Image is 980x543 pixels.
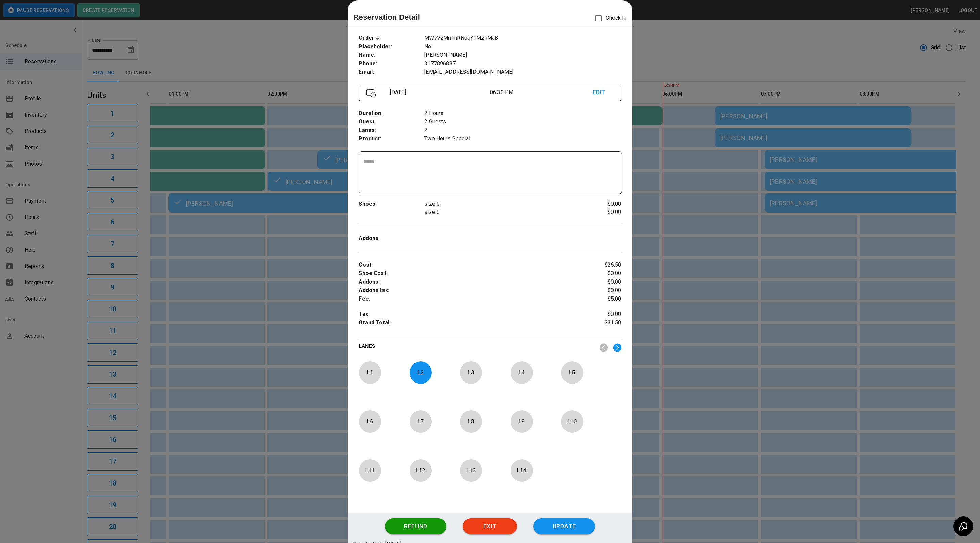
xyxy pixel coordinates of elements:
p: Product : [359,135,424,143]
p: No [424,43,621,51]
p: Email : [359,68,424,77]
img: nav_left.svg [600,343,608,352]
p: $31.50 [577,319,621,329]
p: Shoes : [359,200,424,208]
p: 06:30 PM [490,88,593,97]
button: Update [533,518,595,534]
p: Addons tax : [359,286,577,295]
p: 2 Guests [424,118,621,126]
p: $26.50 [577,261,621,269]
p: $0.00 [577,269,621,278]
p: Grand Total : [359,319,577,329]
p: Placeholder : [359,43,424,51]
button: Exit [463,518,517,534]
p: size 0 [424,200,577,208]
p: L 12 [409,462,432,478]
img: Vector [366,88,376,98]
p: Check In [591,11,626,26]
p: Phone : [359,60,424,68]
p: EDIT [593,88,613,97]
p: L 1 [359,364,381,380]
p: 2 [424,126,621,135]
p: 3177896887 [424,60,621,68]
p: L 5 [561,364,583,380]
p: $0.00 [577,200,621,208]
p: Shoe Cost : [359,269,577,278]
p: L 6 [359,413,381,429]
p: [PERSON_NAME] [424,51,621,60]
p: Lanes : [359,126,424,135]
button: Refund [385,518,446,534]
img: right.svg [613,343,621,352]
p: Addons : [359,278,577,286]
p: [EMAIL_ADDRESS][DOMAIN_NAME] [424,68,621,77]
p: L 3 [460,364,482,380]
p: $0.00 [577,208,621,216]
p: L 13 [460,462,482,478]
p: L 7 [409,413,432,429]
p: L 8 [460,413,482,429]
p: $5.00 [577,295,621,303]
p: $0.00 [577,310,621,319]
p: 2 Hours [424,109,621,118]
p: Tax : [359,310,577,319]
p: Name : [359,51,424,60]
p: [DATE] [387,88,490,97]
p: Guest : [359,118,424,126]
p: L 9 [510,413,533,429]
p: Order # : [359,34,424,43]
p: L 11 [359,462,381,478]
p: Two Hours Special [424,135,621,143]
p: $0.00 [577,278,621,286]
p: size 0 [424,208,577,216]
p: L 10 [561,413,583,429]
p: L 14 [510,462,533,478]
p: L 4 [510,364,533,380]
p: Addons : [359,234,424,243]
p: $0.00 [577,286,621,295]
p: Cost : [359,261,577,269]
p: Duration : [359,109,424,118]
p: L 2 [409,364,432,380]
p: MWvVzMmmRNuqY1MzhMaB [424,34,621,43]
p: LANES [359,343,594,352]
p: Reservation Detail [353,12,420,23]
p: Fee : [359,295,577,303]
